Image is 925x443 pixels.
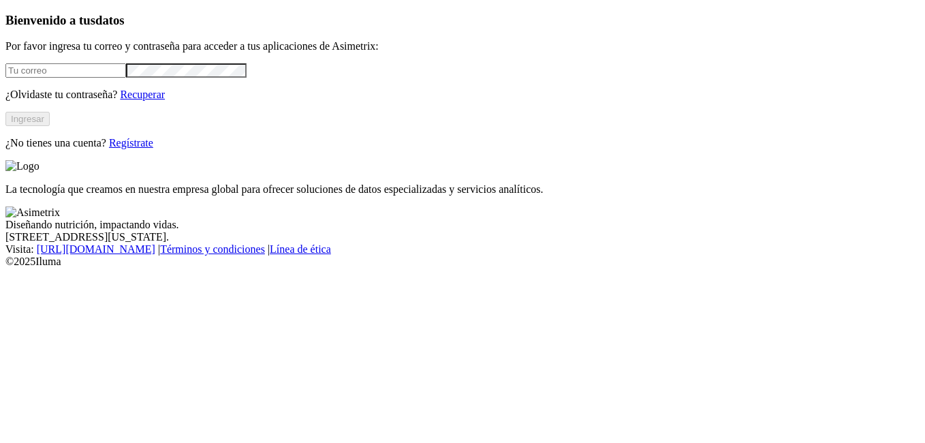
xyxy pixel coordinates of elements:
[160,243,265,255] a: Términos y condiciones
[5,112,50,126] button: Ingresar
[5,63,126,78] input: Tu correo
[5,183,920,196] p: La tecnología que creamos en nuestra empresa global para ofrecer soluciones de datos especializad...
[95,13,125,27] span: datos
[109,137,153,149] a: Regístrate
[5,89,920,101] p: ¿Olvidaste tu contraseña?
[37,243,155,255] a: [URL][DOMAIN_NAME]
[5,40,920,52] p: Por favor ingresa tu correo y contraseña para acceder a tus aplicaciones de Asimetrix:
[5,160,40,172] img: Logo
[5,231,920,243] div: [STREET_ADDRESS][US_STATE].
[5,243,920,256] div: Visita : | |
[270,243,331,255] a: Línea de ética
[120,89,165,100] a: Recuperar
[5,207,60,219] img: Asimetrix
[5,13,920,28] h3: Bienvenido a tus
[5,256,920,268] div: © 2025 Iluma
[5,137,920,149] p: ¿No tienes una cuenta?
[5,219,920,231] div: Diseñando nutrición, impactando vidas.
